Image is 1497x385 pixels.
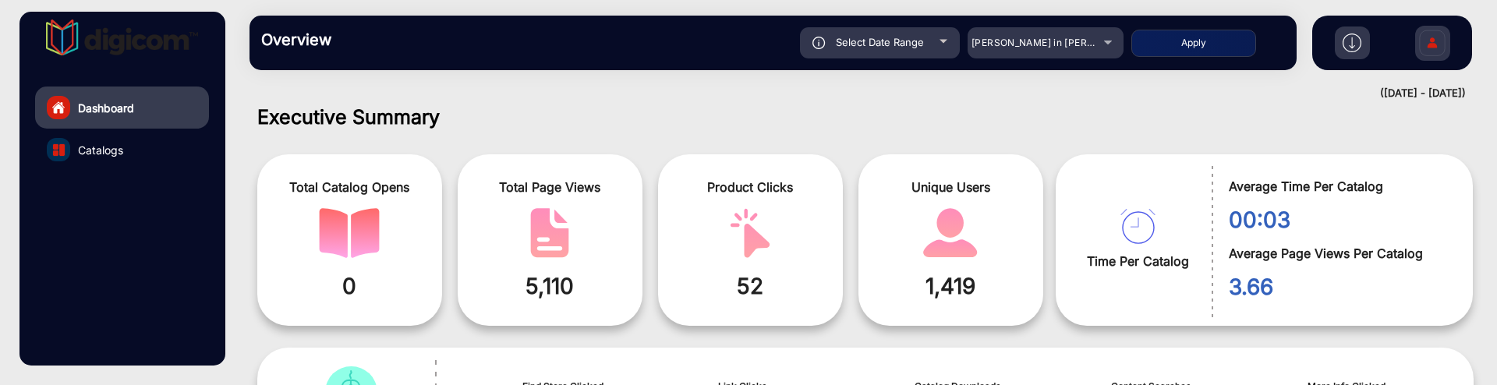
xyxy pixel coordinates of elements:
img: catalog [1120,209,1155,244]
span: Total Catalog Opens [269,178,430,196]
span: Average Time Per Catalog [1229,177,1449,196]
h3: Overview [261,30,480,49]
img: Sign%20Up.svg [1416,18,1449,72]
img: h2download.svg [1343,34,1361,52]
img: catalog [920,208,981,258]
span: Catalogs [78,142,123,158]
a: Catalogs [35,129,209,171]
span: 5,110 [469,270,631,302]
button: Apply [1131,30,1256,57]
img: catalog [53,144,65,156]
img: home [51,101,65,115]
img: icon [812,37,826,49]
span: [PERSON_NAME] in [PERSON_NAME] [971,37,1144,48]
span: 3.66 [1229,270,1449,303]
img: catalog [519,208,580,258]
img: catalog [319,208,380,258]
div: ([DATE] - [DATE]) [234,86,1466,101]
span: Unique Users [870,178,1032,196]
span: Average Page Views Per Catalog [1229,244,1449,263]
img: vmg-logo [46,19,199,55]
a: Dashboard [35,87,209,129]
span: Total Page Views [469,178,631,196]
span: 1,419 [870,270,1032,302]
img: catalog [720,208,780,258]
span: 0 [269,270,430,302]
span: Select Date Range [836,36,924,48]
span: Product Clicks [670,178,831,196]
span: 52 [670,270,831,302]
span: Dashboard [78,100,134,116]
span: 00:03 [1229,203,1449,236]
h1: Executive Summary [257,105,1474,129]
